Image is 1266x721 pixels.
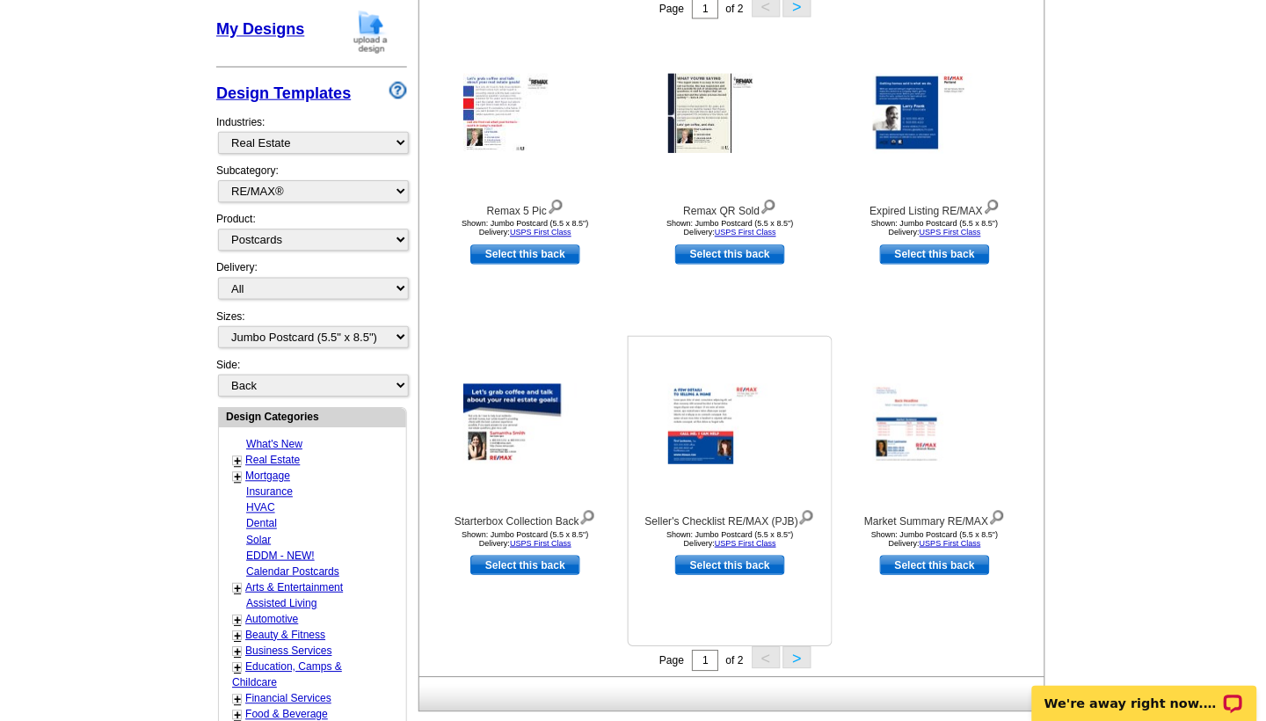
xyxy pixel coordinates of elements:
img: view design details [760,197,776,216]
a: + [236,629,243,643]
div: Product: [218,213,408,261]
a: + [236,581,243,595]
img: view design details [548,197,564,216]
div: Sizes: [218,310,408,358]
a: use this design [879,556,988,575]
div: Remax QR Sold [633,197,826,221]
a: USPS First Class [919,539,980,548]
a: + [236,692,243,706]
a: Education, Camps & Childcare [234,660,343,688]
div: Starterbox Collection Back [429,506,622,530]
div: Shown: Jumbo Postcard (5.5 x 8.5") Delivery: [429,530,622,548]
a: Automotive [247,613,300,625]
div: Design Categories [221,409,407,426]
a: use this design [471,556,580,575]
img: view design details [797,506,814,526]
img: view design details [987,506,1004,526]
a: use this design [471,246,580,266]
div: Shown: Jumbo Postcard (5.5 x 8.5") Delivery: [837,221,1030,238]
div: Side: [218,358,408,399]
a: Assisted Living [248,597,318,609]
a: use this design [675,556,784,575]
a: + [236,645,243,659]
a: Arts & Entertainment [247,581,345,594]
a: HVAC [248,502,276,514]
div: Seller's Checklist RE/MAX (PJB) [633,506,826,530]
a: USPS First Class [919,229,980,238]
a: Calendar Postcards [248,565,340,578]
a: Solar [248,534,273,546]
a: use this design [879,246,988,266]
img: Remax QR Sold [668,76,791,155]
a: What's New [248,439,304,451]
a: USPS First Class [715,229,776,238]
div: Market Summary RE/MAX [837,506,1030,530]
button: < [752,646,780,668]
div: Shown: Jumbo Postcard (5.5 x 8.5") Delivery: [633,221,826,238]
span: of 2 [725,654,743,666]
a: Food & Beverage [247,708,329,720]
img: design-wizard-help-icon.png [390,84,408,101]
span: of 2 [725,5,743,18]
button: > [782,646,811,668]
a: + [236,660,243,674]
a: Mortgage [247,470,292,483]
div: Shown: Jumbo Postcard (5.5 x 8.5") Delivery: [429,221,622,238]
a: USPS First Class [511,539,572,548]
a: Beauty & Fitness [247,629,327,641]
a: Design Templates [218,86,353,104]
a: + [236,613,243,627]
span: Page [659,5,684,18]
img: view design details [579,506,596,526]
div: Remax 5 Pic [429,197,622,221]
a: EDDM - NEW! [248,550,316,562]
a: USPS First Class [511,229,572,238]
a: My Designs [218,23,306,40]
a: USPS First Class [715,539,776,548]
img: Market Summary RE/MAX [872,385,995,465]
a: Business Services [247,645,333,657]
a: Financial Services [247,692,332,704]
img: Remax 5 Pic [464,76,587,155]
a: Insurance [248,486,295,499]
div: Industries: [218,107,408,164]
a: Real Estate [247,455,302,467]
div: Shown: Jumbo Postcard (5.5 x 8.5") Delivery: [837,530,1030,548]
img: Expired Listing RE/MAX [872,76,995,156]
a: + [236,455,243,469]
div: Shown: Jumbo Postcard (5.5 x 8.5") Delivery: [633,530,826,548]
img: Seller's Checklist RE/MAX (PJB) [668,385,791,465]
div: Expired Listing RE/MAX [837,197,1030,221]
div: Delivery: [218,261,408,310]
img: upload-design [349,11,395,56]
a: + [236,470,243,484]
a: use this design [675,246,784,266]
a: Dental [248,518,279,530]
img: Starterbox Collection Back [464,385,587,465]
div: Subcategory: [218,164,408,213]
iframe: LiveChat chat widget [1019,666,1266,721]
img: view design details [982,197,999,216]
span: Page [659,654,684,666]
